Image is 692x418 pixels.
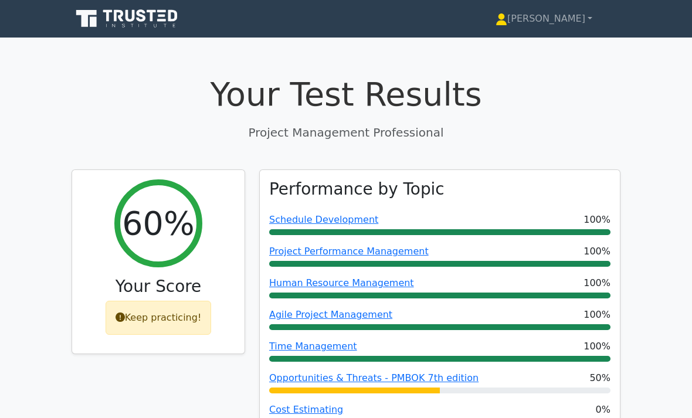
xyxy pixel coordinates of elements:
a: Opportunities & Threats - PMBOK 7th edition [269,372,479,383]
span: 100% [584,339,610,354]
span: 50% [589,371,610,385]
a: Time Management [269,341,357,352]
a: Project Performance Management [269,246,429,257]
span: 100% [584,308,610,322]
h1: Your Test Results [72,75,620,114]
div: Keep practicing! [106,301,212,335]
span: 100% [584,213,610,227]
a: Schedule Development [269,214,378,225]
span: 100% [584,276,610,290]
p: Project Management Professional [72,124,620,141]
h3: Performance by Topic [269,179,445,199]
span: 0% [596,403,610,417]
a: [PERSON_NAME] [467,7,620,30]
a: Agile Project Management [269,309,392,320]
a: Cost Estimating [269,404,343,415]
span: 100% [584,244,610,259]
h2: 60% [122,204,194,243]
a: Human Resource Management [269,277,414,288]
h3: Your Score [82,277,235,296]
